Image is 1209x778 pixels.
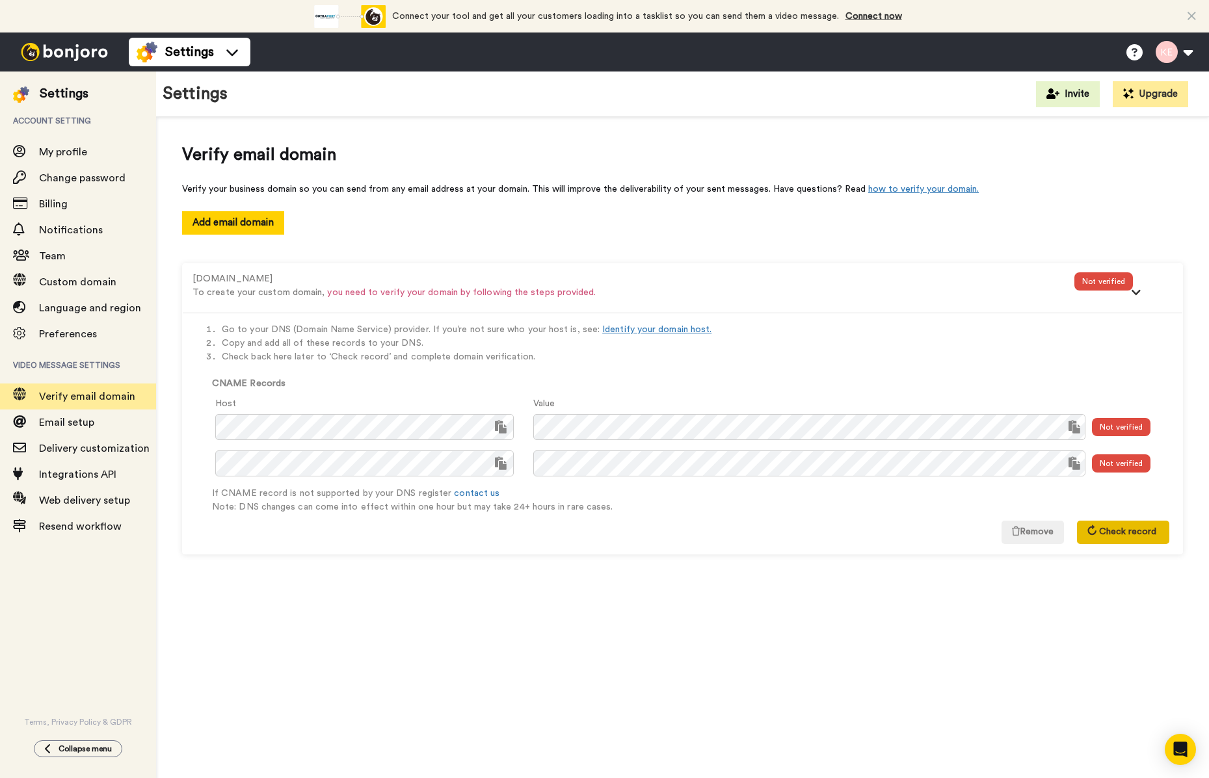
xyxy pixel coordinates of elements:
span: you need to verify your domain by following the steps provided. [327,288,596,297]
label: Host [215,397,236,411]
span: Connect your tool and get all your customers loading into a tasklist so you can send them a video... [392,12,839,21]
div: Settings [40,84,88,103]
div: Verify your business domain so you can send from any email address at your domain. This will impr... [182,183,1183,196]
a: how to verify your domain. [868,185,979,194]
li: Copy and add all of these records to your DNS. [222,337,1169,350]
a: contact us [454,489,499,498]
button: Add email domain [182,211,284,234]
button: Remove [1002,521,1064,544]
span: Check record [1099,527,1156,536]
span: Email setup [39,417,94,428]
span: Settings [165,43,214,61]
li: Go to your DNS (Domain Name Service) provider. If you’re not sure who your host is, see: [222,323,1169,337]
span: Integrations API [39,469,116,480]
span: Billing [39,199,68,209]
li: Check back here later to ‘Check record’ and complete domain verification. [222,350,1169,364]
span: Change password [39,173,126,183]
p: Note: DNS changes can come into effect within one hour but may take 24+ hours in rare cases. [212,500,1169,514]
span: Collapse menu [59,744,112,754]
p: To create your custom domain, [193,286,1074,300]
h1: Settings [163,84,228,103]
img: bj-logo-header-white.svg [16,43,113,61]
img: settings-colored.svg [137,42,157,62]
a: [DOMAIN_NAME]To create your custom domain, you need to verify your domain by following the steps ... [193,273,1173,283]
span: Delivery customization [39,443,150,454]
div: Not verified [1092,454,1150,473]
span: Preferences [39,329,97,339]
img: settings-colored.svg [13,86,29,103]
span: Web delivery setup [39,495,130,506]
button: Check record [1077,521,1169,544]
div: animation [314,5,386,28]
button: Invite [1036,81,1100,107]
a: Identify your domain host. [602,325,711,334]
div: Not verified [1092,418,1150,436]
span: Team [39,251,66,261]
div: [DOMAIN_NAME] [193,272,1074,286]
label: Value [533,397,555,411]
span: Custom domain [39,277,116,287]
a: Connect now [845,12,902,21]
button: Collapse menu [34,740,122,757]
div: Not verified [1074,272,1133,291]
span: Verify email domain [39,391,135,402]
span: Verify email domain [182,143,1183,167]
div: Open Intercom Messenger [1165,734,1196,765]
span: Notifications [39,225,103,235]
button: Upgrade [1113,81,1188,107]
span: Language and region [39,303,141,313]
span: Resend workflow [39,521,122,532]
span: My profile [39,147,87,157]
b: CNAME Records [212,379,286,388]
